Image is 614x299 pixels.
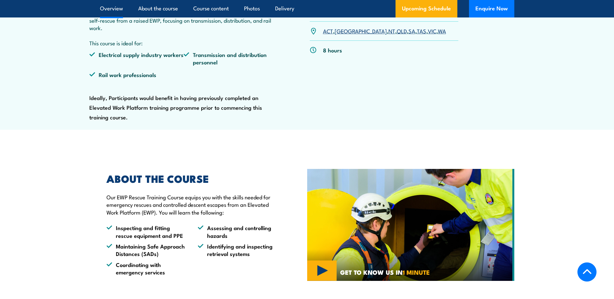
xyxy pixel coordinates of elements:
[417,27,426,35] a: TAS
[340,269,430,275] span: GET TO KNOW US IN
[106,224,186,239] li: Inspecting and fitting rescue equipment and PPE
[106,174,277,183] h2: ABOUT THE COURSE
[106,193,277,216] p: Our EWP Rescue Training Course equips you with the skills needed for emergency rescues and contro...
[106,242,186,258] li: Maintaining Safe Approach Distances (SADs)
[89,71,184,78] li: Rail work professionals
[397,27,407,35] a: QLD
[408,27,415,35] a: SA
[335,27,387,35] a: [GEOGRAPHIC_DATA]
[323,27,446,35] p: , , , , , , ,
[106,261,186,276] li: Coordinating with emergency services
[403,267,430,277] strong: 1 MINUTE
[89,51,184,66] li: Electrical supply industry workers
[323,27,333,35] a: ACT
[198,242,277,258] li: Identifying and inspecting retrieval systems
[184,51,278,66] li: Transmission and distribution personnel
[198,224,277,239] li: Assessing and controlling hazards
[428,27,436,35] a: VIC
[438,27,446,35] a: WA
[388,27,395,35] a: NT
[323,46,342,54] p: 8 hours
